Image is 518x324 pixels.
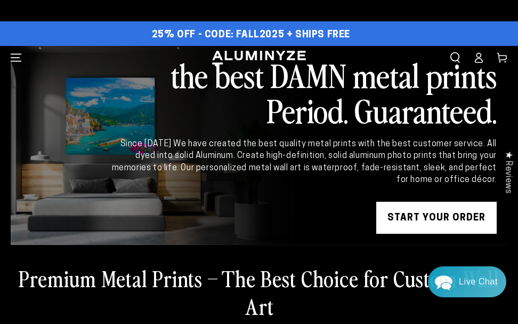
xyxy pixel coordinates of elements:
[376,202,497,234] a: START YOUR Order
[211,50,307,66] img: Aluminyze
[428,266,506,297] div: Chat widget toggle
[11,264,507,320] h2: Premium Metal Prints – The Best Choice for Custom Wall Art
[152,29,350,41] span: 25% OFF - Code: FALL2025 + Ships Free
[443,46,467,69] summary: Search our site
[110,57,497,128] h2: the best DAMN metal prints Period. Guaranteed.
[4,46,28,69] summary: Menu
[110,138,497,186] div: Since [DATE] We have created the best quality metal prints with the best customer service. All dy...
[498,143,518,202] div: Click to open Judge.me floating reviews tab
[459,266,498,297] div: Contact Us Directly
